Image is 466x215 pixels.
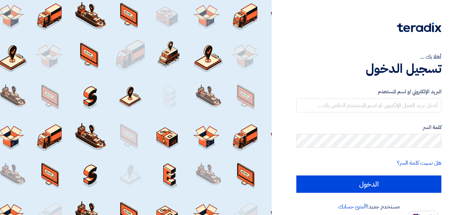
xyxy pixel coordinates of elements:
label: كلمة السر [296,123,441,131]
a: أنشئ حسابك [338,203,366,211]
label: البريد الإلكتروني او اسم المستخدم [296,88,441,96]
font: مستخدم جديد؟ [338,203,400,211]
a: هل نسيت كلمة السر؟ [397,159,441,167]
input: الدخول [296,175,441,193]
input: أدخل بريد العمل الإلكتروني او اسم المستخدم الخاص بك ... [296,98,441,112]
div: أهلا بك ... [296,53,441,61]
h1: تسجيل الدخول [296,61,441,76]
img: Teradix logo [397,23,441,32]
